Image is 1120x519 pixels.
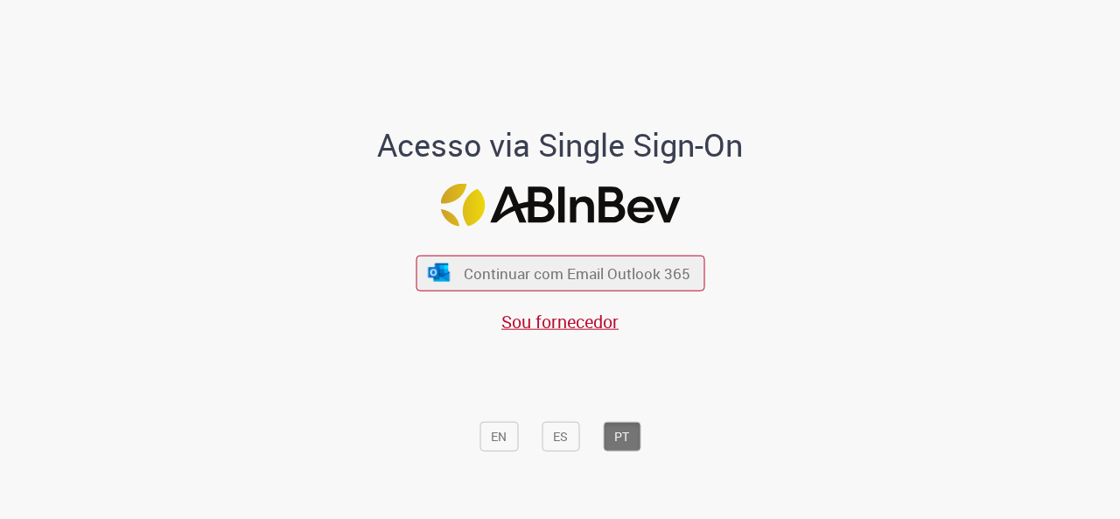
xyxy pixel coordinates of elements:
[318,128,803,163] h1: Acesso via Single Sign-On
[440,184,680,227] img: Logo ABInBev
[501,310,619,333] a: Sou fornecedor
[542,422,579,452] button: ES
[416,255,704,291] button: ícone Azure/Microsoft 360 Continuar com Email Outlook 365
[603,422,640,452] button: PT
[427,263,451,282] img: ícone Azure/Microsoft 360
[479,422,518,452] button: EN
[464,263,690,284] span: Continuar com Email Outlook 365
